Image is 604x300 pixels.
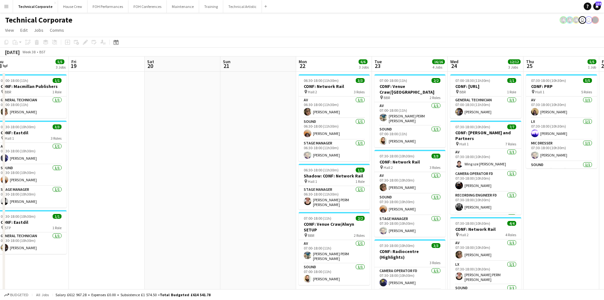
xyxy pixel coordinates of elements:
app-card-role: LX1/107:30-18:00 (10h30m)[PERSON_NAME] PERM [PERSON_NAME] [450,261,521,284]
span: 07:30-18:00 (10h30m) [380,243,414,248]
span: 5/5 [583,78,592,83]
h3: CONF: Network Rail [374,159,445,165]
button: FOH Conferences [128,0,167,13]
app-job-card: 07:00-18:00 (11h)2/2CONF: Venue Craw/[GEOGRAPHIC_DATA] BBR2 RolesAV1/107:00-18:00 (11h)[PERSON_NA... [374,74,445,147]
span: 3/3 [356,78,365,83]
span: 07:30-18:00 (10h30m) [531,78,566,83]
span: Thu [526,59,534,64]
span: 3 Roles [354,90,365,94]
span: 5/5 [588,59,596,64]
span: 06:30-18:00 (11h30m) [304,78,339,83]
span: Total Budgeted £614 541.78 [160,292,211,297]
span: Hall 1 [5,136,14,141]
app-user-avatar: Krisztian PERM Vass [566,16,574,24]
app-card-role: LX1/107:30-18:00 (10h30m)[PERSON_NAME] [526,118,597,140]
app-card-role: Sound1/107:30-18:00 (10h30m)[PERSON_NAME] [374,194,445,215]
span: 4/4 [507,221,516,226]
span: 2 Roles [430,95,440,100]
span: BBR [384,95,390,100]
span: 1 Role [52,90,62,94]
span: 3/3 [53,124,62,129]
a: View [3,26,16,34]
app-job-card: 07:30-18:00 (10h30m)7/7CONF: [PERSON_NAME] and Partners Hall 17 RolesAV1/107:30-18:00 (10h30m)Win... [450,121,521,215]
span: Hall 2 [384,165,393,170]
span: 06:30-18:00 (11h30m) [304,168,339,172]
a: 114 [593,3,601,10]
h3: Shadow: CONF: Network Rail [299,173,370,179]
app-user-avatar: Gabrielle Barr [591,16,599,24]
app-card-role: Stage Manager1/106:30-18:00 (11h30m)[PERSON_NAME] [299,140,370,161]
span: 07:30-18:00 (10h30m) [1,124,36,129]
h3: CONF: Network Rail [299,83,370,89]
span: Mon [299,59,307,64]
button: Technical Corporate [13,0,58,13]
app-card-role: Stage Manager1/107:30-18:00 (10h30m)[PERSON_NAME] [374,215,445,237]
span: 22 [298,62,307,70]
span: 2/2 [356,216,365,221]
span: 114 [595,2,601,6]
div: 1 Job [588,65,596,70]
app-card-role: AV1/107:00-18:00 (11h)[PERSON_NAME] PERM [PERSON_NAME] [374,102,445,126]
button: FOH Performances [88,0,128,13]
app-job-card: 07:30-18:00 (10h30m)3/3CONF: Network Rail Hall 23 RolesAV1/107:30-18:00 (10h30m)[PERSON_NAME]Soun... [374,150,445,237]
span: 4 Roles [505,232,516,237]
span: Hall 1 [308,179,317,184]
span: 07:30-18:00 (10h30m) [1,214,36,219]
span: BBR [5,90,11,94]
h3: CONF: Venue Craw/Alwyn SETUP [299,221,370,233]
span: 3 Roles [51,136,62,141]
span: BBR [459,90,466,94]
span: Hall 1 [535,90,544,94]
span: 07:30-18:00 (10h30m) [380,154,414,158]
app-card-role: Sound1/107:00-18:00 (11h)[PERSON_NAME] [299,263,370,285]
app-card-role: AV1/106:30-18:00 (11h30m)[PERSON_NAME] [299,97,370,118]
span: Fri [71,59,76,64]
app-card-role: AV1/107:30-18:00 (10h30m)[PERSON_NAME] [526,97,597,118]
app-job-card: 07:00-18:30 (11h30m)1/1CONF: [URL] BBR1 RoleGeneral Technician1/107:00-18:30 (11h30m)[PERSON_NAME] [450,74,521,118]
span: Tue [374,59,382,64]
a: Jobs [31,26,46,34]
span: 07:30-18:00 (10h30m) [455,124,490,129]
span: Budgeted [10,293,29,297]
span: 2 Roles [354,233,365,238]
div: BST [39,50,46,54]
span: 3 Roles [430,260,440,265]
span: 21 [222,62,231,70]
app-card-role: AV1/107:00-18:00 (11h)[PERSON_NAME] PERM [PERSON_NAME] [299,240,370,263]
span: BBR [308,233,314,238]
app-job-card: 06:30-18:00 (11h30m)3/3CONF: Network Rail Hall 23 RolesAV1/106:30-18:00 (11h30m)[PERSON_NAME]Soun... [299,74,370,161]
app-card-role: Recording Engineer FD1/107:30-18:00 (10h30m)[PERSON_NAME] [450,192,521,213]
app-card-role: Sound1/107:30-18:00 (10h30m) [526,161,597,185]
span: All jobs [35,292,50,297]
button: Technical Artistic [223,0,262,13]
span: View [5,27,14,33]
app-job-card: 07:00-18:00 (11h)2/2CONF: Venue Craw/Alwyn SETUP BBR2 RolesAV1/107:00-18:00 (11h)[PERSON_NAME] PE... [299,212,370,285]
app-card-role: Stage Manager1/106:30-18:00 (11h30m)[PERSON_NAME] PERM [PERSON_NAME] [299,186,370,210]
span: 7/7 [507,124,516,129]
span: 1/1 [507,78,516,83]
span: Week 38 [21,50,37,54]
span: 12/12 [508,59,521,64]
span: Sat [147,59,154,64]
span: 07:00-18:00 (11h) [1,78,28,83]
app-card-role: Camera Operator FD1/107:30-18:00 (10h30m)[PERSON_NAME] [450,170,521,192]
span: 5 Roles [581,90,592,94]
div: 3 Jobs [508,65,520,70]
app-user-avatar: Krisztian PERM Vass [560,16,567,24]
span: 1/1 [53,214,62,219]
span: 20 [146,62,154,70]
app-user-avatar: Abby Hubbard [579,16,586,24]
app-card-role: Sound1/107:00-18:00 (11h)[PERSON_NAME] [374,126,445,147]
app-user-avatar: Liveforce Admin [585,16,593,24]
span: 1 Role [355,179,365,184]
span: Sun [223,59,231,64]
h1: Technical Corporate [5,15,72,25]
span: 07:30-18:00 (10h30m) [455,221,490,226]
span: Comms [50,27,64,33]
span: 07:00-18:00 (11h) [304,216,331,221]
